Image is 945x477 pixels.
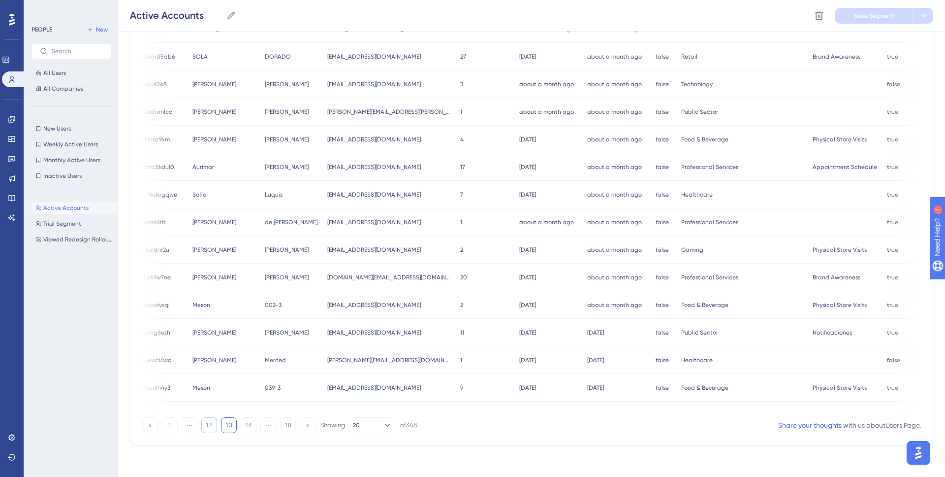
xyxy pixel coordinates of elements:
span: Gaming [681,246,703,254]
a: Share your thoughts [778,421,842,429]
span: 2 [460,246,463,254]
span: DORADO [265,53,291,61]
span: Trial Segment [43,220,81,228]
span: Save Segment [854,12,894,20]
span: 20 [460,273,467,281]
span: false [656,80,669,88]
button: New Users [31,123,111,135]
span: Notificaciones [813,329,852,337]
span: Appointment Schedule [813,163,877,171]
time: [DATE] [519,329,536,336]
span: [PERSON_NAME] [192,108,236,116]
time: [DATE] [587,384,604,391]
span: Professional Services [681,218,738,226]
button: Monthly Active Users [31,154,111,166]
span: 039-3 [265,384,281,392]
button: Save Segment [835,8,913,24]
span: [PERSON_NAME][EMAIL_ADDRESS][DOMAIN_NAME] [327,356,450,364]
span: false [656,384,669,392]
span: [PERSON_NAME] [265,246,309,254]
span: [PERSON_NAME] [265,80,309,88]
time: about a month ago [587,191,642,198]
span: 17 [460,163,465,171]
span: Food & Beverage [681,384,728,392]
time: [DATE] [587,329,604,336]
span: 002-3 [265,301,282,309]
time: [DATE] [519,274,536,281]
time: [DATE] [519,164,536,170]
span: false [656,356,669,364]
span: true [887,329,898,337]
time: about a month ago [587,81,642,88]
span: [EMAIL_ADDRESS][DOMAIN_NAME] [327,301,421,309]
span: Inactive Users [43,172,82,180]
span: false [656,163,669,171]
span: Brand Awareness [813,53,860,61]
span: [PERSON_NAME][EMAIL_ADDRESS][PERSON_NAME][DOMAIN_NAME] [327,108,450,116]
span: [PERSON_NAME] [192,273,236,281]
button: Active Accounts [31,202,117,214]
span: New Users [43,125,71,133]
span: Viewed Redesign Rollout Guide [43,236,113,243]
time: about a month ago [587,136,642,143]
span: [PERSON_NAME] [192,218,236,226]
span: false [887,356,900,364]
span: false [656,53,669,61]
span: [EMAIL_ADDRESS][DOMAIN_NAME] [327,246,421,254]
div: PEOPLE [31,26,52,34]
button: Trial Segment [31,218,117,230]
time: [DATE] [519,53,536,60]
button: All Companies [31,83,111,95]
span: [PERSON_NAME] [192,356,236,364]
span: true [887,191,898,199]
span: Food & Beverage [681,136,728,143]
span: 11 [460,329,464,337]
span: false [656,246,669,254]
button: 14 [241,417,256,433]
span: true [887,384,898,392]
time: about a month ago [587,164,642,170]
div: with us about Users Page . [778,419,921,431]
span: Aurimar [192,163,214,171]
time: [DATE] [519,136,536,143]
span: [EMAIL_ADDRESS][DOMAIN_NAME] [327,329,421,337]
span: [EMAIL_ADDRESS][DOMAIN_NAME] [327,191,421,199]
iframe: UserGuiding AI Assistant Launcher [904,438,933,468]
time: about a month ago [587,26,642,33]
time: about a month ago [519,26,574,33]
time: [DATE] [519,191,536,198]
span: [PERSON_NAME] [192,246,236,254]
span: Meson [192,301,210,309]
button: Viewed Redesign Rollout Guide [31,234,117,245]
span: true [887,163,898,171]
time: [DATE] [519,302,536,308]
span: false [656,191,669,199]
span: Active Accounts [43,204,89,212]
button: 12 [201,417,217,433]
span: New [96,26,108,34]
span: false [656,301,669,309]
time: about a month ago [587,274,642,281]
span: true [887,218,898,226]
span: [PERSON_NAME] [192,136,236,143]
span: false [656,218,669,226]
time: about a month ago [587,219,642,226]
span: [PERSON_NAME] [265,136,309,143]
button: ⋯ [182,417,197,433]
span: [EMAIL_ADDRESS][DOMAIN_NAME] [327,163,421,171]
span: 9 [460,384,463,392]
span: Brand Awareness [813,273,860,281]
span: [PERSON_NAME] [265,273,309,281]
span: [EMAIL_ADDRESS][DOMAIN_NAME] [327,384,421,392]
span: true [887,273,898,281]
button: 13 [221,417,237,433]
span: Merced [265,356,286,364]
span: Professional Services [681,273,738,281]
span: [EMAIL_ADDRESS][DOMAIN_NAME] [327,218,421,226]
span: false [656,329,669,337]
span: Physical Store Visits [813,136,867,143]
span: false [656,273,669,281]
span: [EMAIL_ADDRESS][DOMAIN_NAME] [327,53,421,61]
